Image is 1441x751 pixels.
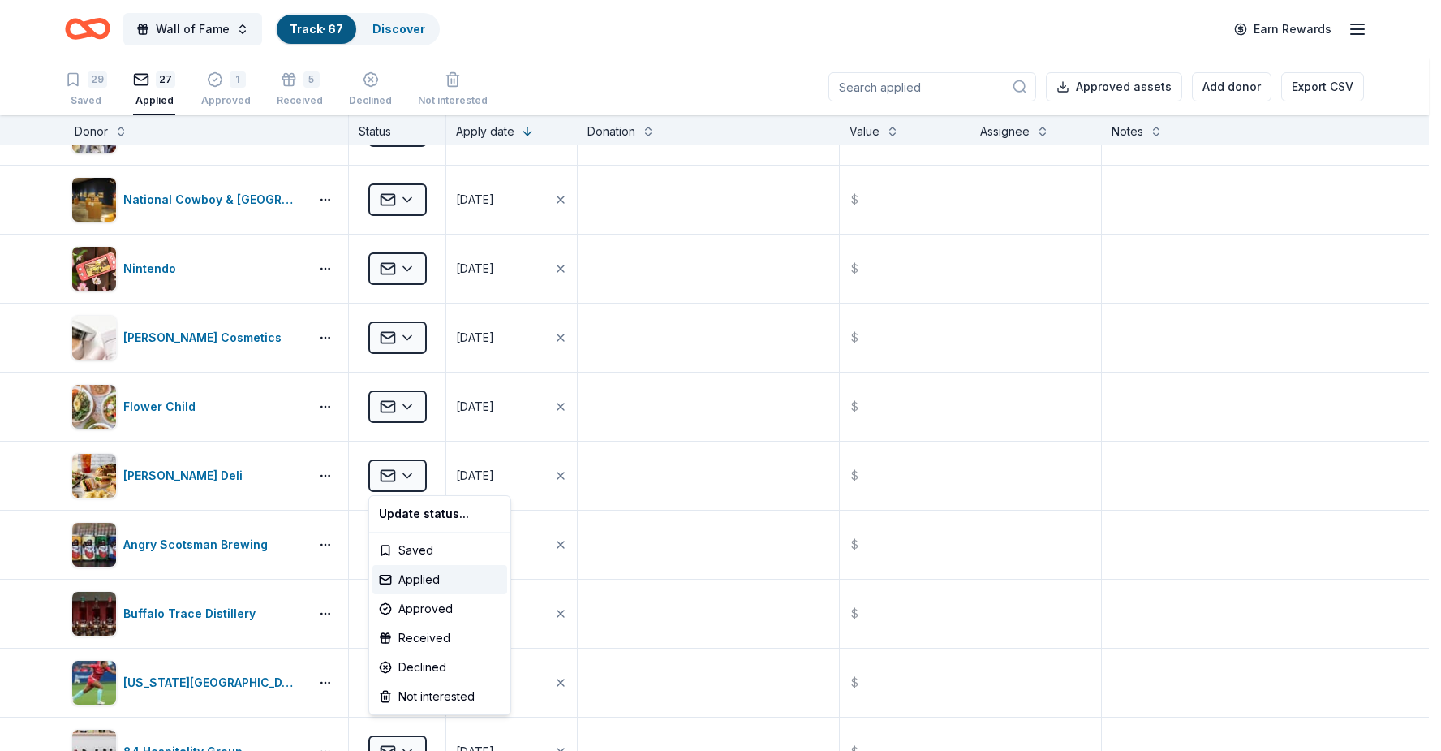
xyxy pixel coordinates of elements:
div: Received [372,624,507,653]
div: Applied [372,565,507,594]
div: Approved [372,594,507,624]
div: Update status... [372,499,507,529]
div: Declined [372,653,507,682]
div: Saved [372,536,507,565]
div: Not interested [372,682,507,711]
